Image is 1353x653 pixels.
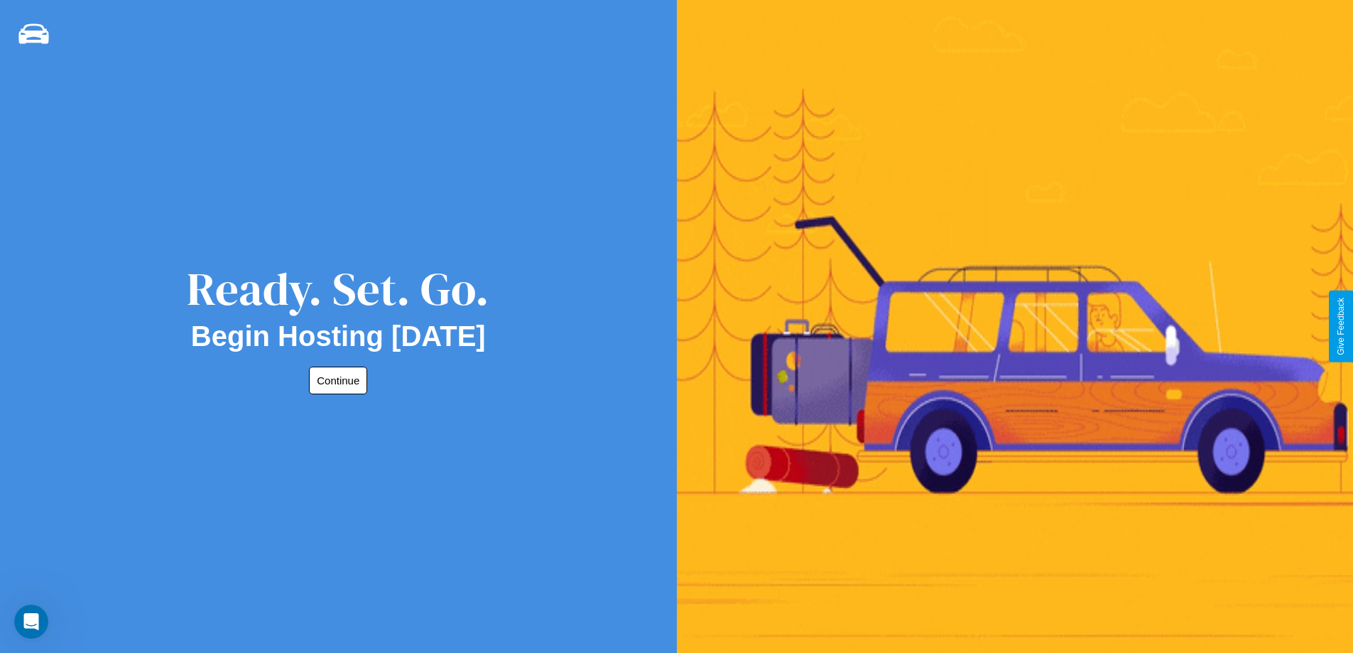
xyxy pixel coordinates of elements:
div: Ready. Set. Go. [187,257,489,320]
button: Continue [309,367,367,394]
div: Give Feedback [1336,298,1346,355]
h2: Begin Hosting [DATE] [191,320,486,352]
iframe: Intercom live chat [14,605,48,639]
